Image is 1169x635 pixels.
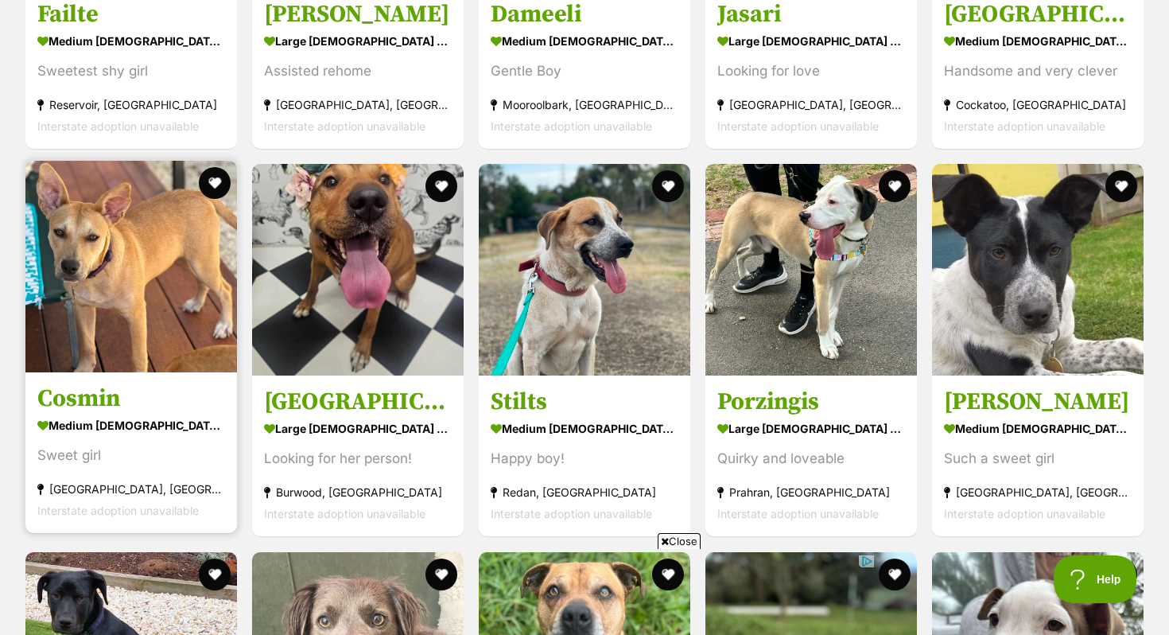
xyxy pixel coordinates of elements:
div: Sweetest shy girl [37,60,225,82]
button: favourite [652,170,684,202]
div: medium [DEMOGRAPHIC_DATA] Dog [37,29,225,53]
div: medium [DEMOGRAPHIC_DATA] Dog [491,29,678,53]
span: Interstate adoption unavailable [944,119,1105,133]
div: medium [DEMOGRAPHIC_DATA] Dog [944,29,1132,53]
button: favourite [879,170,911,202]
h3: [PERSON_NAME] [944,388,1132,418]
img: Statler [932,164,1144,376]
div: large [DEMOGRAPHIC_DATA] Dog [264,418,452,441]
div: Redan, [GEOGRAPHIC_DATA] [491,482,678,504]
span: Interstate adoption unavailable [264,508,425,521]
img: Verona [252,164,464,376]
h3: Porzingis [717,388,905,418]
h3: Stilts [491,388,678,418]
button: favourite [199,167,231,199]
span: Interstate adoption unavailable [37,504,199,518]
div: medium [DEMOGRAPHIC_DATA] Dog [37,415,225,438]
iframe: Help Scout Beacon - Open [1054,555,1137,603]
div: Burwood, [GEOGRAPHIC_DATA] [264,482,452,504]
div: Prahran, [GEOGRAPHIC_DATA] [717,482,905,504]
a: Stilts medium [DEMOGRAPHIC_DATA] Dog Happy boy! Redan, [GEOGRAPHIC_DATA] Interstate adoption unav... [479,376,690,537]
div: [GEOGRAPHIC_DATA], [GEOGRAPHIC_DATA] [944,482,1132,504]
div: Quirky and loveable [717,449,905,470]
div: medium [DEMOGRAPHIC_DATA] Dog [491,418,678,441]
a: Cosmin medium [DEMOGRAPHIC_DATA] Dog Sweet girl [GEOGRAPHIC_DATA], [GEOGRAPHIC_DATA] Interstate a... [25,372,237,534]
span: Close [658,533,701,549]
img: Cosmin [25,161,237,372]
iframe: Advertisement [295,555,874,627]
span: Interstate adoption unavailable [491,508,652,521]
div: large [DEMOGRAPHIC_DATA] Dog [264,29,452,53]
div: Happy boy! [491,449,678,470]
span: Interstate adoption unavailable [37,119,199,133]
span: Interstate adoption unavailable [491,119,652,133]
button: favourite [425,170,457,202]
div: Gentle Boy [491,60,678,82]
div: Mooroolbark, [GEOGRAPHIC_DATA] [491,94,678,115]
span: Interstate adoption unavailable [717,119,879,133]
span: Interstate adoption unavailable [717,508,879,521]
a: Porzingis large [DEMOGRAPHIC_DATA] Dog Quirky and loveable Prahran, [GEOGRAPHIC_DATA] Interstate ... [705,376,917,537]
div: Looking for love [717,60,905,82]
div: [GEOGRAPHIC_DATA], [GEOGRAPHIC_DATA] [264,94,452,115]
button: favourite [199,559,231,590]
div: Looking for her person! [264,449,452,470]
div: Cockatoo, [GEOGRAPHIC_DATA] [944,94,1132,115]
button: favourite [1105,170,1137,202]
div: large [DEMOGRAPHIC_DATA] Dog [717,29,905,53]
div: Handsome and very clever [944,60,1132,82]
div: Assisted rehome [264,60,452,82]
h3: [GEOGRAPHIC_DATA] [264,388,452,418]
span: Interstate adoption unavailable [944,508,1105,521]
span: Interstate adoption unavailable [264,119,425,133]
h3: Cosmin [37,384,225,415]
div: large [DEMOGRAPHIC_DATA] Dog [717,418,905,441]
div: Such a sweet girl [944,449,1132,470]
div: [GEOGRAPHIC_DATA], [GEOGRAPHIC_DATA] [37,479,225,501]
button: favourite [879,559,911,590]
img: Stilts [479,164,690,376]
a: [GEOGRAPHIC_DATA] large [DEMOGRAPHIC_DATA] Dog Looking for her person! Burwood, [GEOGRAPHIC_DATA]... [252,376,464,537]
div: Reservoir, [GEOGRAPHIC_DATA] [37,94,225,115]
div: [GEOGRAPHIC_DATA], [GEOGRAPHIC_DATA] [717,94,905,115]
img: Porzingis [705,164,917,376]
a: [PERSON_NAME] medium [DEMOGRAPHIC_DATA] Dog Such a sweet girl [GEOGRAPHIC_DATA], [GEOGRAPHIC_DATA... [932,376,1144,537]
div: Sweet girl [37,446,225,467]
div: medium [DEMOGRAPHIC_DATA] Dog [944,418,1132,441]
